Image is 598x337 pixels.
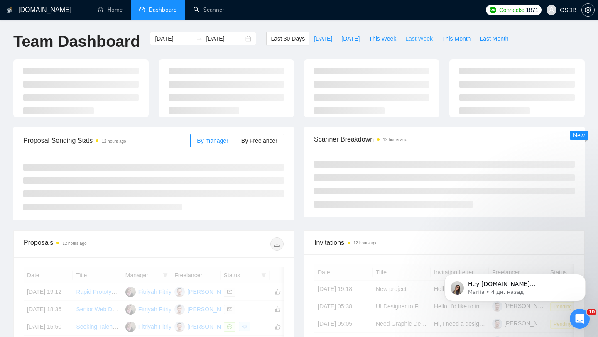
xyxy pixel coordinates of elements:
span: user [549,7,554,13]
span: Last Week [405,34,433,43]
span: [DATE] [341,34,360,43]
span: By manager [197,137,228,144]
span: dashboard [139,7,145,12]
iframe: Intercom live chat [570,309,590,329]
span: swap-right [196,35,203,42]
span: Last Month [480,34,508,43]
time: 12 hours ago [62,241,86,246]
button: Last 30 Days [266,32,309,45]
span: 1871 [526,5,538,15]
button: [DATE] [337,32,364,45]
input: Start date [155,34,193,43]
span: to [196,35,203,42]
span: Proposal Sending Stats [23,135,190,146]
img: logo [7,4,13,17]
span: setting [582,7,594,13]
span: This Week [369,34,396,43]
button: This Week [364,32,401,45]
span: By Freelancer [241,137,277,144]
time: 12 hours ago [383,137,407,142]
span: Dashboard [149,6,177,13]
span: This Month [442,34,471,43]
button: Last Month [475,32,513,45]
a: homeHome [98,6,123,13]
span: Connects: [499,5,524,15]
time: 12 hours ago [353,241,377,245]
button: This Month [437,32,475,45]
button: setting [581,3,595,17]
span: New [573,132,585,139]
span: Scanner Breakdown [314,134,575,144]
iframe: Intercom notifications сообщение [432,256,598,315]
input: End date [206,34,244,43]
span: [DATE] [314,34,332,43]
a: searchScanner [194,6,224,13]
a: setting [581,7,595,13]
span: 10 [587,309,596,315]
img: upwork-logo.png [490,7,496,13]
button: Last Week [401,32,437,45]
h1: Team Dashboard [13,32,140,51]
div: Proposals [24,237,154,251]
span: Invitations [314,237,574,248]
span: Last 30 Days [271,34,305,43]
time: 12 hours ago [102,139,126,144]
button: [DATE] [309,32,337,45]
